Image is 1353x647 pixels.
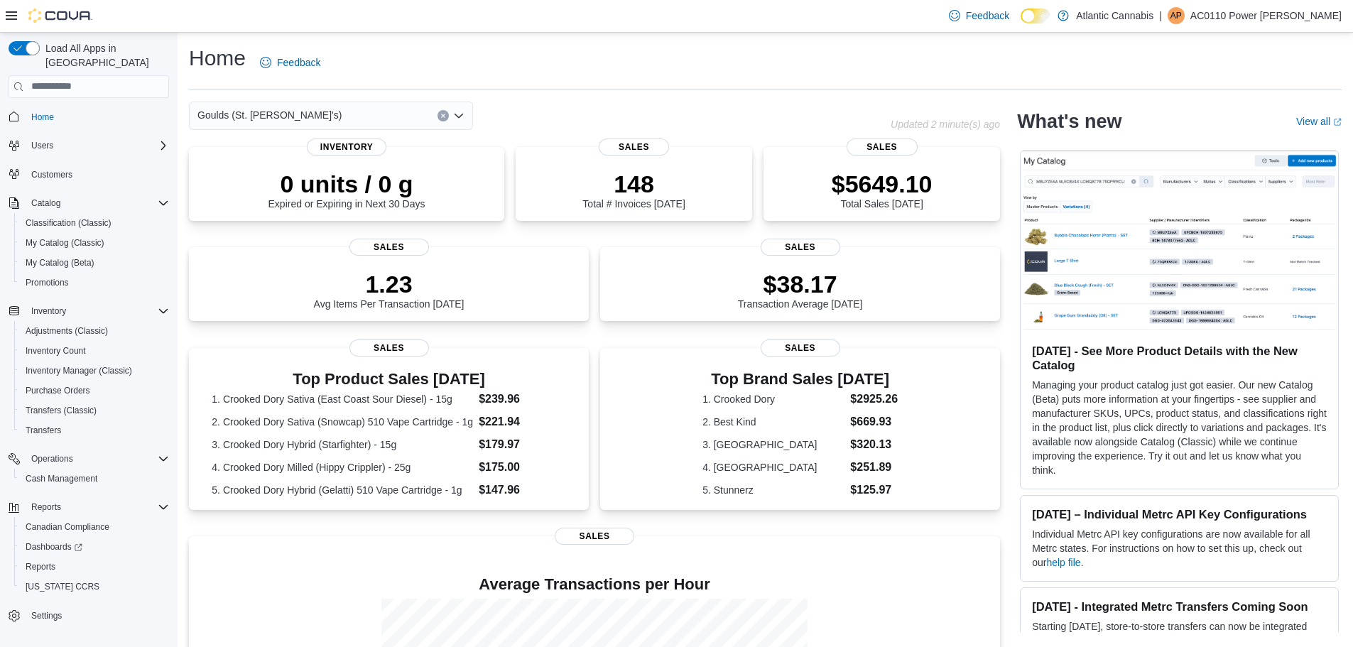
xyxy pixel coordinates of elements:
span: Adjustments (Classic) [26,325,108,337]
a: Cash Management [20,470,103,487]
button: Transfers [14,420,175,440]
a: Dashboards [14,537,175,557]
dt: 1. Crooked Dory Sativa (East Coast Sour Diesel) - 15g [212,392,473,406]
span: Goulds (St. [PERSON_NAME]'s) [197,107,342,124]
button: Home [3,107,175,127]
p: 148 [582,170,685,198]
span: Sales [349,239,429,256]
dt: 4. Crooked Dory Milled (Hippy Crippler) - 25g [212,460,473,474]
span: Inventory Count [26,345,86,357]
button: Reports [14,557,175,577]
a: Transfers (Classic) [20,402,102,419]
span: My Catalog (Classic) [20,234,169,251]
h3: [DATE] – Individual Metrc API Key Configurations [1032,507,1327,521]
h3: [DATE] - See More Product Details with the New Catalog [1032,344,1327,372]
span: Reports [26,561,55,572]
svg: External link [1333,118,1342,126]
p: Individual Metrc API key configurations are now available for all Metrc states. For instructions ... [1032,527,1327,570]
span: Transfers (Classic) [20,402,169,419]
a: View allExternal link [1296,116,1342,127]
button: Classification (Classic) [14,213,175,233]
span: Sales [847,138,918,156]
span: My Catalog (Classic) [26,237,104,249]
span: Home [31,112,54,123]
dd: $147.96 [479,482,566,499]
a: Reports [20,558,61,575]
button: Transfers (Classic) [14,401,175,420]
span: Feedback [966,9,1009,23]
button: Reports [26,499,67,516]
span: Sales [761,339,840,357]
span: [US_STATE] CCRS [26,581,99,592]
h1: Home [189,44,246,72]
span: Inventory Manager (Classic) [20,362,169,379]
button: Users [26,137,59,154]
h3: [DATE] - Integrated Metrc Transfers Coming Soon [1032,599,1327,614]
span: Sales [349,339,429,357]
span: Operations [31,453,73,464]
a: Home [26,109,60,126]
a: Dashboards [20,538,88,555]
button: Open list of options [453,110,464,121]
div: Total Sales [DATE] [832,170,933,210]
span: Cash Management [26,473,97,484]
span: Transfers [26,425,61,436]
a: My Catalog (Classic) [20,234,110,251]
span: My Catalog (Beta) [26,257,94,268]
span: Washington CCRS [20,578,169,595]
span: AP [1170,7,1182,24]
dd: $175.00 [479,459,566,476]
button: My Catalog (Beta) [14,253,175,273]
dt: 1. Crooked Dory [702,392,844,406]
input: Dark Mode [1021,9,1050,23]
button: Catalog [26,195,66,212]
dd: $125.97 [850,482,898,499]
span: Reports [20,558,169,575]
button: Inventory Manager (Classic) [14,361,175,381]
button: Inventory [3,301,175,321]
span: Promotions [26,277,69,288]
h3: Top Product Sales [DATE] [212,371,565,388]
span: My Catalog (Beta) [20,254,169,271]
p: | [1159,7,1162,24]
p: Updated 2 minute(s) ago [891,119,1000,130]
h4: Average Transactions per Hour [200,576,989,593]
p: AC0110 Power [PERSON_NAME] [1190,7,1342,24]
button: Cash Management [14,469,175,489]
a: My Catalog (Beta) [20,254,100,271]
dt: 3. [GEOGRAPHIC_DATA] [702,437,844,452]
button: Inventory [26,303,72,320]
dt: 3. Crooked Dory Hybrid (Starfighter) - 15g [212,437,473,452]
span: Operations [26,450,169,467]
span: Purchase Orders [26,385,90,396]
a: Canadian Compliance [20,518,115,535]
button: Adjustments (Classic) [14,321,175,341]
button: Inventory Count [14,341,175,361]
span: Catalog [31,197,60,209]
a: Feedback [254,48,326,77]
dd: $179.97 [479,436,566,453]
span: Inventory [307,138,386,156]
button: Promotions [14,273,175,293]
dd: $221.94 [479,413,566,430]
button: Purchase Orders [14,381,175,401]
span: Users [26,137,169,154]
p: 0 units / 0 g [268,170,425,198]
span: Purchase Orders [20,382,169,399]
h2: What's new [1017,110,1121,133]
dd: $320.13 [850,436,898,453]
span: Feedback [277,55,320,70]
button: Operations [3,449,175,469]
dt: 4. [GEOGRAPHIC_DATA] [702,460,844,474]
a: Settings [26,607,67,624]
div: Avg Items Per Transaction [DATE] [314,270,464,310]
div: Total # Invoices [DATE] [582,170,685,210]
span: Customers [31,169,72,180]
a: Adjustments (Classic) [20,322,114,339]
button: Settings [3,605,175,626]
dd: $669.93 [850,413,898,430]
dt: 2. Best Kind [702,415,844,429]
span: Classification (Classic) [20,214,169,232]
a: Inventory Manager (Classic) [20,362,138,379]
